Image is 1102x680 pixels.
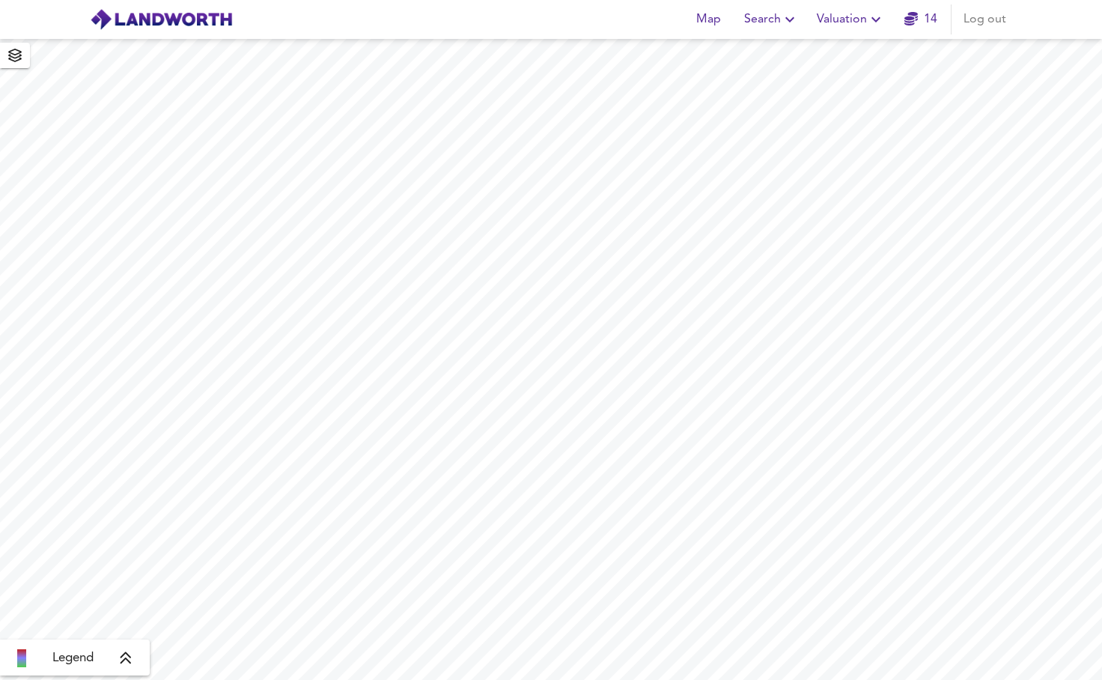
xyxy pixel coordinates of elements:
button: Valuation [811,4,891,34]
a: 14 [904,9,937,30]
span: Map [690,9,726,30]
span: Log out [964,9,1006,30]
button: Map [684,4,732,34]
img: logo [90,8,233,31]
button: Log out [958,4,1012,34]
button: Search [738,4,805,34]
span: Valuation [817,9,885,30]
button: 14 [897,4,945,34]
span: Legend [52,649,94,667]
span: Search [744,9,799,30]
